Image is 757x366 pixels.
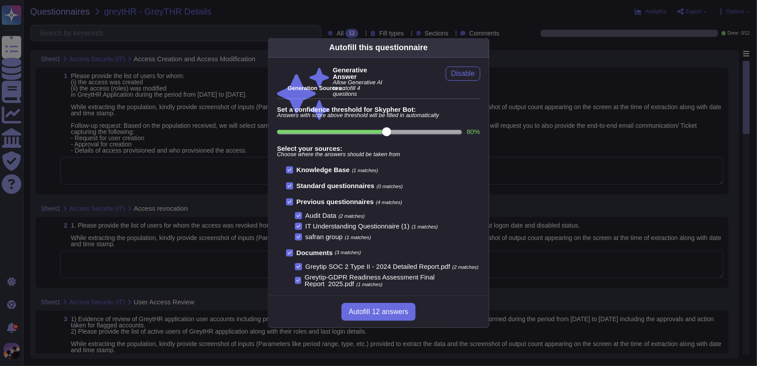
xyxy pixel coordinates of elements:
[446,67,480,81] button: Disable
[277,113,480,118] span: Answers with score above threshold will be filled in automatically
[357,282,383,287] span: (1 matches)
[297,166,350,173] b: Knowledge Base
[333,80,385,97] span: Allow Generative AI to autofill 4 questions
[329,42,428,54] div: Autofill this questionnaire
[305,273,435,287] span: Greytip-GDPR Readiness Assessment Final Report_2025.pdf
[333,67,385,80] b: Generative Answer
[341,303,415,321] button: Autofill 12 answers
[376,200,402,205] span: (4 matches)
[467,128,480,135] label: 80 %
[297,182,375,189] b: Standard questionnaires
[412,224,438,229] span: (1 matches)
[288,85,345,91] b: Generation Sources :
[297,249,333,256] b: Documents
[306,212,337,219] span: Audit Data
[306,222,410,230] span: IT Understanding Questionnaire (1)
[335,250,361,255] span: (3 matches)
[452,264,479,270] span: (2 matches)
[352,168,378,173] span: (1 matches)
[277,152,480,157] span: Choose where the answers should be taken from
[277,145,480,152] b: Select your sources:
[297,198,374,205] b: Previous questionnaires
[349,308,408,315] span: Autofill 12 answers
[339,213,365,219] span: (2 matches)
[277,106,480,113] b: Set a confidence threshold for Skypher Bot:
[345,235,371,240] span: (1 matches)
[377,184,403,189] span: (0 matches)
[306,233,343,240] span: safran group
[451,70,475,77] span: Disable
[306,263,451,270] span: Greytip SOC 2 Type II - 2024 Detailed Report.pdf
